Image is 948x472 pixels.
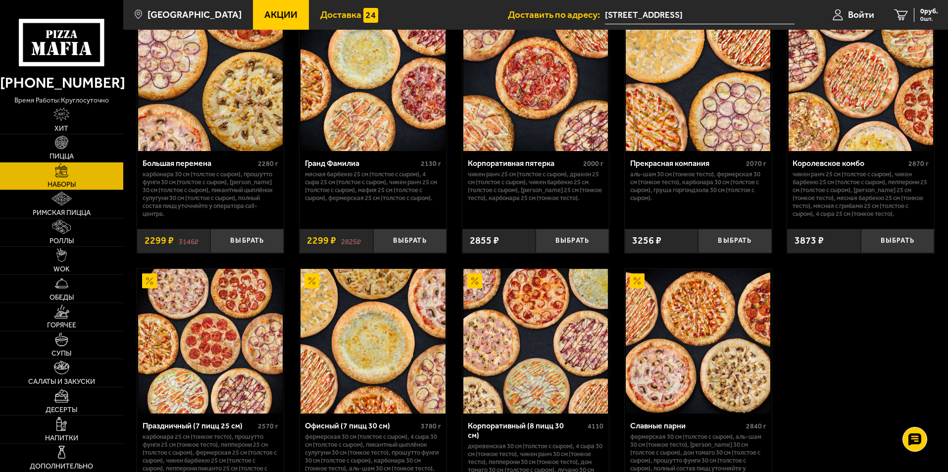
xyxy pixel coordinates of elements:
[793,158,906,168] div: Королевское комбо
[462,269,609,414] a: АкционныйКорпоративный (8 пицц 30 см)
[33,210,91,216] span: Римская пицца
[51,350,71,357] span: Супы
[630,158,744,168] div: Прекрасная компания
[626,269,770,414] img: Славные парни
[630,421,744,430] div: Славные парни
[920,8,938,15] span: 0 руб.
[508,10,605,19] span: Доставить по адресу:
[137,6,284,151] a: АкционныйБольшая перемена
[793,170,929,218] p: Чикен Ранч 25 см (толстое с сыром), Чикен Барбекю 25 см (толстое с сыром), Пепперони 25 см (толст...
[583,159,603,168] span: 2000 г
[746,159,766,168] span: 2070 г
[920,16,938,22] span: 0 шт.
[605,6,795,24] input: Ваш адрес доставки
[795,236,824,246] span: 3873 ₽
[320,10,361,19] span: Доставка
[421,159,441,168] span: 2130 г
[787,6,934,151] a: АкционныйКоролевское комбо
[421,422,441,430] span: 3780 г
[50,294,74,301] span: Обеды
[300,6,445,151] img: Гранд Фамилиа
[625,6,772,151] a: АкционныйПрекрасная компания
[148,10,242,19] span: [GEOGRAPHIC_DATA]
[373,229,447,253] button: Выбрать
[53,266,70,273] span: WOK
[54,125,68,132] span: Хит
[848,10,874,19] span: Войти
[145,236,174,246] span: 2299 ₽
[861,229,934,253] button: Выбрать
[299,6,447,151] a: АкционныйГранд Фамилиа
[626,6,770,151] img: Прекрасная компания
[47,322,76,329] span: Горячее
[363,8,378,23] img: 15daf4d41897b9f0e9f617042186c801.svg
[462,6,609,151] a: АкционныйКорпоративная пятерка
[299,269,447,414] a: АкционныйОфисный (7 пицц 30 см)
[307,236,336,246] span: 2299 ₽
[789,6,933,151] img: Королевское комбо
[463,269,608,414] img: Корпоративный (8 пицц 30 см)
[138,269,283,414] img: Праздничный (7 пицц 25 см)
[632,236,661,246] span: 3256 ₽
[143,158,256,168] div: Большая перемена
[48,181,76,188] span: Наборы
[305,158,418,168] div: Гранд Фамилиа
[305,170,441,202] p: Мясная Барбекю 25 см (толстое с сыром), 4 сыра 25 см (толстое с сыром), Чикен Ранч 25 см (толстое...
[137,269,284,414] a: АкционныйПраздничный (7 пицц 25 см)
[908,159,929,168] span: 2870 г
[468,421,586,440] div: Корпоративный (8 пицц 30 см)
[143,170,279,218] p: Карбонара 30 см (толстое с сыром), Прошутто Фунги 30 см (толстое с сыром), [PERSON_NAME] 30 см (т...
[588,422,603,430] span: 4110
[258,422,278,430] span: 2570 г
[470,236,499,246] span: 2855 ₽
[463,6,608,151] img: Корпоративная пятерка
[138,6,283,151] img: Большая перемена
[630,273,645,288] img: Акционный
[625,269,772,414] a: АкционныйСлавные парни
[46,407,77,414] span: Десерты
[698,229,771,253] button: Выбрать
[746,422,766,430] span: 2840 г
[467,273,482,288] img: Акционный
[179,236,199,246] s: 3146 ₽
[300,269,445,414] img: Офисный (7 пицц 30 см)
[536,229,609,253] button: Выбрать
[304,273,319,288] img: Акционный
[468,170,604,202] p: Чикен Ранч 25 см (толстое с сыром), Дракон 25 см (толстое с сыром), Чикен Барбекю 25 см (толстое ...
[30,463,93,470] span: Дополнительно
[630,170,766,202] p: Аль-Шам 30 см (тонкое тесто), Фермерская 30 см (тонкое тесто), Карбонара 30 см (толстое с сыром),...
[264,10,298,19] span: Акции
[210,229,284,253] button: Выбрать
[258,159,278,168] span: 2280 г
[28,378,95,385] span: Салаты и закуски
[142,273,157,288] img: Акционный
[45,435,78,442] span: Напитки
[305,421,418,430] div: Офисный (7 пицц 30 см)
[341,236,361,246] s: 2825 ₽
[468,158,581,168] div: Корпоративная пятерка
[50,238,74,245] span: Роллы
[143,421,256,430] div: Праздничный (7 пицц 25 см)
[50,153,74,160] span: Пицца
